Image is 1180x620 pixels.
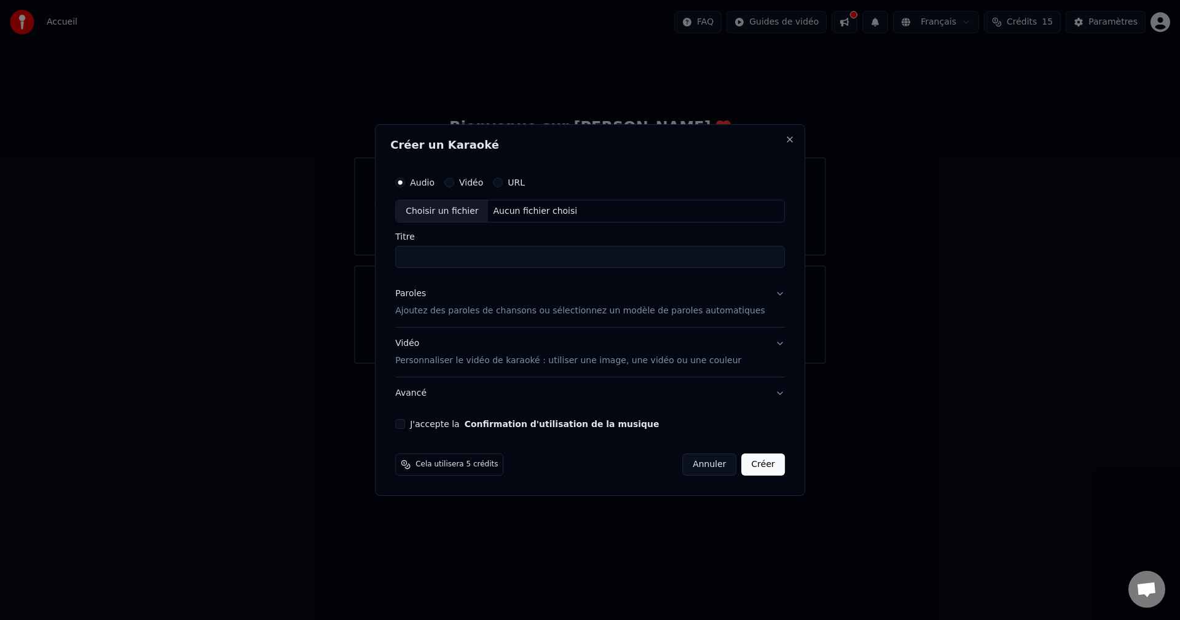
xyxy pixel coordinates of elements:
[395,233,785,241] label: Titre
[489,205,583,218] div: Aucun fichier choisi
[395,338,741,367] div: Vidéo
[396,200,488,222] div: Choisir un fichier
[395,305,765,318] p: Ajoutez des paroles de chansons ou sélectionnez un modèle de paroles automatiques
[465,420,659,428] button: J'accepte la
[395,278,785,328] button: ParolesAjoutez des paroles de chansons ou sélectionnez un modèle de paroles automatiques
[390,139,790,151] h2: Créer un Karaoké
[508,178,525,187] label: URL
[410,420,659,428] label: J'accepte la
[459,178,483,187] label: Vidéo
[410,178,435,187] label: Audio
[395,355,741,367] p: Personnaliser le vidéo de karaoké : utiliser une image, une vidéo ou une couleur
[742,453,785,476] button: Créer
[415,460,498,469] span: Cela utilisera 5 crédits
[395,377,785,409] button: Avancé
[395,288,426,300] div: Paroles
[682,453,736,476] button: Annuler
[395,328,785,377] button: VidéoPersonnaliser le vidéo de karaoké : utiliser une image, une vidéo ou une couleur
